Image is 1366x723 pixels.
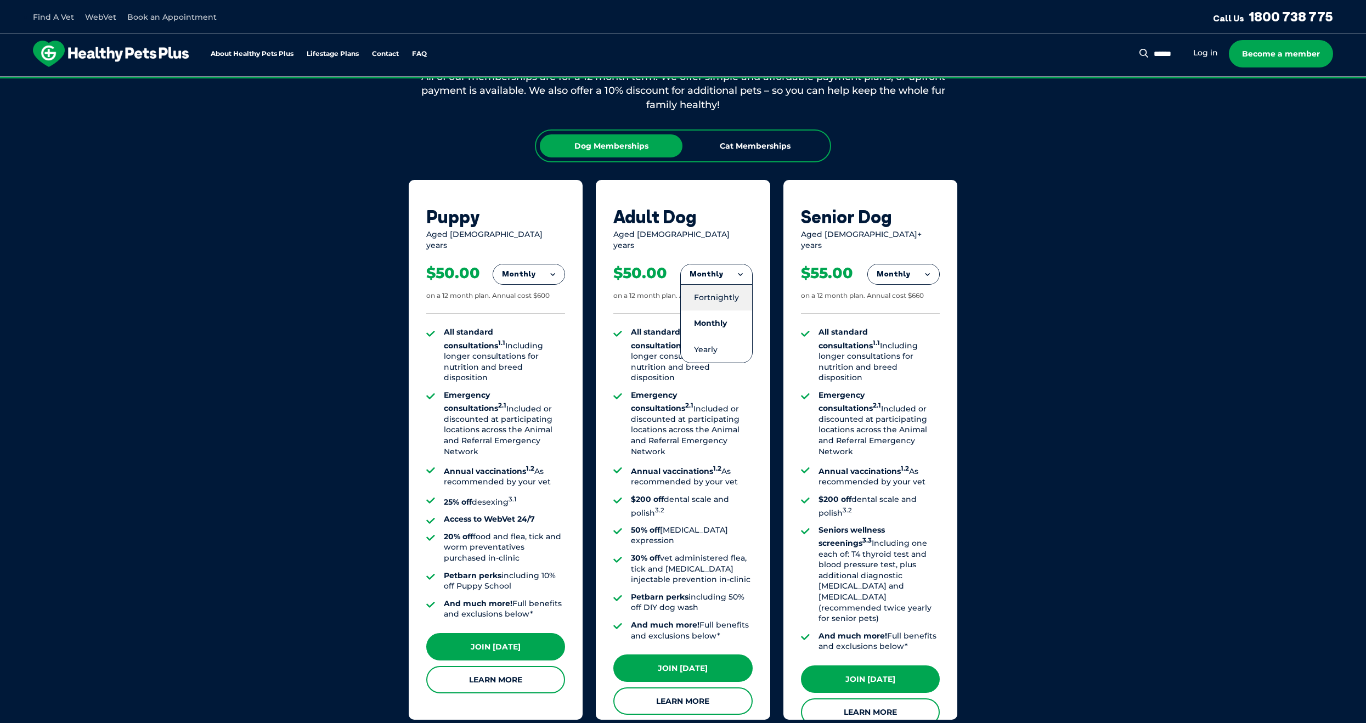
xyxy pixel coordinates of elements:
[613,229,752,251] div: Aged [DEMOGRAPHIC_DATA] years
[819,390,940,457] li: Included or discounted at participating locations across the Animal and Referral Emergency Network
[1193,48,1218,58] a: Log in
[444,390,565,457] li: Included or discounted at participating locations across the Animal and Referral Emergency Network
[1213,13,1244,24] span: Call Us
[444,598,512,608] strong: And much more!
[819,464,940,488] li: As recommended by your vet
[613,291,737,301] div: on a 12 month plan. Annual cost $600
[426,291,550,301] div: on a 12 month plan. Annual cost $600
[681,310,752,336] li: Monthly
[873,402,881,410] sup: 2.1
[33,41,189,67] img: hpp-logo
[631,327,692,350] strong: All standard consultations
[127,12,217,22] a: Book an Appointment
[526,465,534,472] sup: 1.2
[412,50,427,58] a: FAQ
[843,506,852,514] sup: 3.2
[631,390,693,413] strong: Emergency consultations
[444,514,535,524] strong: Access to WebVet 24/7
[444,466,534,476] strong: Annual vaccinations
[444,390,506,413] strong: Emergency consultations
[681,284,752,310] li: Fortnightly
[801,665,940,693] a: Join [DATE]
[426,633,565,660] a: Join [DATE]
[655,506,664,514] sup: 3.2
[444,327,565,383] li: Including longer consultations for nutrition and breed disposition
[819,631,940,652] li: Full benefits and exclusions below*
[862,536,872,544] sup: 3.3
[631,494,752,518] li: dental scale and polish
[444,571,501,580] strong: Petbarn perks
[631,592,752,613] li: including 50% off DIY dog wash
[819,525,940,624] li: Including one each of: T4 thyroid test and blood pressure test, plus additional diagnostic [MEDIC...
[631,525,752,546] li: [MEDICAL_DATA] expression
[372,50,399,58] a: Contact
[631,592,688,602] strong: Petbarn perks
[684,134,826,157] div: Cat Memberships
[85,12,116,22] a: WebVet
[631,525,660,535] strong: 50% off
[819,494,851,504] strong: $200 off
[1229,40,1333,67] a: Become a member
[33,12,74,22] a: Find A Vet
[819,327,940,383] li: Including longer consultations for nutrition and breed disposition
[509,495,516,503] sup: 3.1
[631,464,752,488] li: As recommended by your vet
[681,337,752,363] li: Yearly
[713,465,721,472] sup: 1.2
[801,206,940,227] div: Senior Dog
[631,466,721,476] strong: Annual vaccinations
[613,206,752,227] div: Adult Dog
[801,264,853,283] div: $55.00
[444,598,565,620] li: Full benefits and exclusions below*
[1213,8,1333,25] a: Call Us1800 738 775
[444,494,565,507] li: desexing
[631,553,660,563] strong: 30% off
[685,402,693,410] sup: 2.1
[1137,48,1151,59] button: Search
[631,390,752,457] li: Included or discounted at participating locations across the Animal and Referral Emergency Network
[444,497,472,507] strong: 25% off
[426,229,565,251] div: Aged [DEMOGRAPHIC_DATA] years
[540,134,682,157] div: Dog Memberships
[211,50,293,58] a: About Healthy Pets Plus
[444,327,505,350] strong: All standard consultations
[444,532,473,541] strong: 20% off
[631,620,752,641] li: Full benefits and exclusions below*
[819,494,940,518] li: dental scale and polish
[819,327,880,350] strong: All standard consultations
[819,466,909,476] strong: Annual vaccinations
[498,339,505,347] sup: 1.1
[631,553,752,585] li: vet administered flea, tick and [MEDICAL_DATA] injectable prevention in-clinic
[613,654,752,682] a: Join [DATE]
[307,50,359,58] a: Lifestage Plans
[631,494,664,504] strong: $200 off
[493,264,565,284] button: Monthly
[444,571,565,592] li: including 10% off Puppy School
[873,339,880,347] sup: 1.1
[868,264,939,284] button: Monthly
[426,206,565,227] div: Puppy
[498,402,506,410] sup: 2.1
[819,390,881,413] strong: Emergency consultations
[801,291,924,301] div: on a 12 month plan. Annual cost $660
[801,229,940,251] div: Aged [DEMOGRAPHIC_DATA]+ years
[613,687,752,715] a: Learn More
[901,465,909,472] sup: 1.2
[631,327,752,383] li: Including longer consultations for nutrition and breed disposition
[613,264,667,283] div: $50.00
[819,525,885,548] strong: Seniors wellness screenings
[478,77,888,87] span: Proactive, preventative wellness program designed to keep your pet healthier and happier for longer
[444,464,565,488] li: As recommended by your vet
[426,264,480,283] div: $50.00
[631,620,699,630] strong: And much more!
[426,666,565,693] a: Learn More
[409,70,957,112] div: All of our memberships are for a 12 month term. We offer simple and affordable payment plans, or ...
[681,264,752,284] button: Monthly
[444,532,565,564] li: food and flea, tick and worm preventatives purchased in-clinic
[819,631,887,641] strong: And much more!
